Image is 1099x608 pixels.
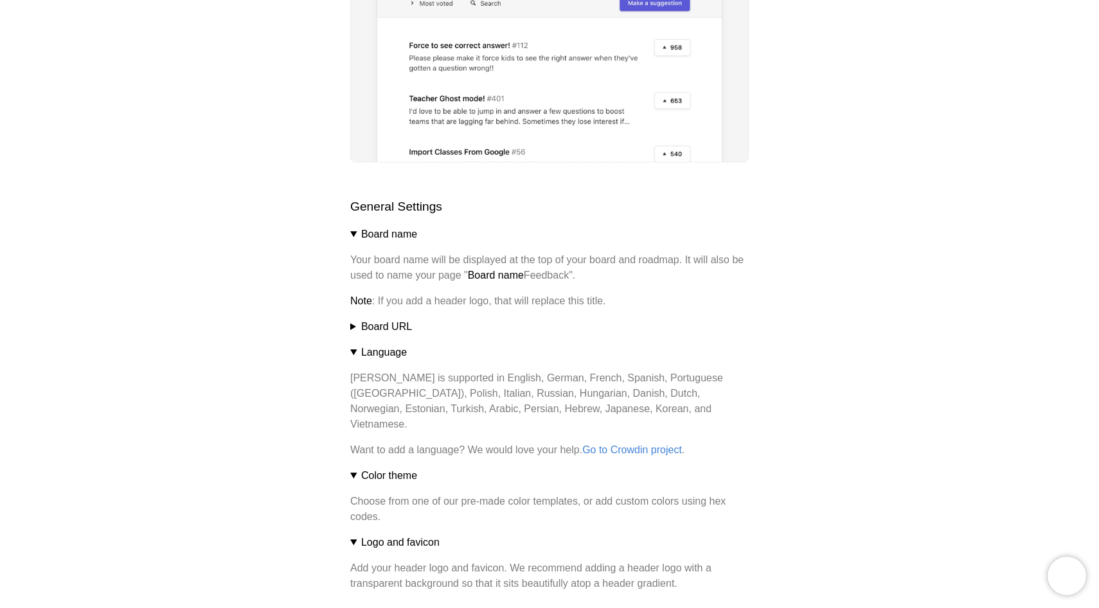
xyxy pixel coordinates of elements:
summary: Logo and favicon [350,535,749,550]
summary: Language [350,345,749,360]
p: Add your header logo and favicon. We recommend adding a header logo with a transparent background... [350,560,749,591]
strong: Note [350,295,372,306]
h2: General Settings [350,198,749,216]
p: : If you add a header logo, that will replace this title. [350,293,749,309]
p: [PERSON_NAME] is supported in English, German, French, Spanish, Portuguese ([GEOGRAPHIC_DATA]), P... [350,370,749,432]
iframe: Chatra live chat [1048,557,1086,595]
p: Choose from one of our pre-made color templates, or add custom colors using hex codes. [350,494,749,525]
p: Your board name will be displayed at the top of your board and roadmap. It will also be used to n... [350,252,749,283]
p: Want to add a language? We would love your help. . [350,442,749,458]
summary: Board URL [350,319,749,334]
summary: Board name [350,227,749,242]
strong: Board name [468,270,524,281]
summary: Color theme [350,468,749,483]
a: Go to Crowdin project [582,444,682,455]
